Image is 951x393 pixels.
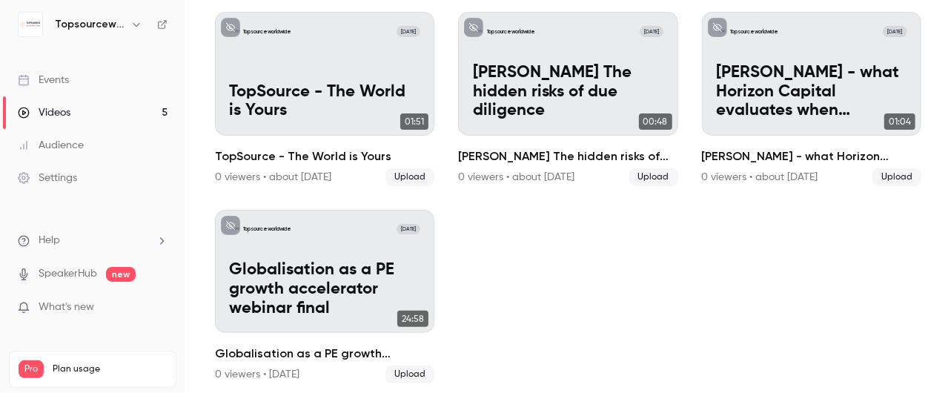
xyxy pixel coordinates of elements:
[19,13,42,36] img: Topsourceworldwide
[18,171,77,185] div: Settings
[458,170,574,185] div: 0 viewers • about [DATE]
[150,301,168,314] iframe: Noticeable Trigger
[639,113,672,130] span: 00:48
[730,28,778,36] p: Topsourceworldwide
[883,26,907,36] span: [DATE]
[215,148,434,165] h2: TopSource - The World is Yours
[458,148,677,165] h2: [PERSON_NAME] The hidden risks of due diligence
[221,216,240,235] button: unpublished
[640,26,663,36] span: [DATE]
[702,12,921,186] li: Tom - what Horizon Capital evaluates when investing in a globalising company
[243,28,291,36] p: Topsourceworldwide
[215,210,434,384] a: Globalisation as a PE growth accelerator webinar finalTopsourceworldwide[DATE]Globalisation as a ...
[243,225,291,233] p: Topsourceworldwide
[702,148,921,165] h2: [PERSON_NAME] - what Horizon Capital evaluates when investing in a globalising company
[385,168,434,186] span: Upload
[458,12,677,186] li: Ian The hidden risks of due diligence
[702,170,818,185] div: 0 viewers • about [DATE]
[106,267,136,282] span: new
[39,300,94,315] span: What's new
[487,28,535,36] p: Topsourceworldwide
[397,311,428,327] span: 24:58
[215,12,921,383] ul: Videos
[215,12,434,186] a: TopSource - The World is YoursTopsourceworldwide[DATE]TopSource - The World is Yours01:51TopSourc...
[702,12,921,186] a: Tom - what Horizon Capital evaluates when investing in a globalising companyTopsourceworldwide[DA...
[385,366,434,383] span: Upload
[464,18,483,37] button: unpublished
[458,12,677,186] a: Ian The hidden risks of due diligenceTopsourceworldwide[DATE][PERSON_NAME] The hidden risks of du...
[18,105,70,120] div: Videos
[629,168,678,186] span: Upload
[53,363,167,375] span: Plan usage
[400,113,428,130] span: 01:51
[473,64,664,122] p: [PERSON_NAME] The hidden risks of due diligence
[215,170,331,185] div: 0 viewers • about [DATE]
[215,367,299,382] div: 0 viewers • [DATE]
[872,168,921,186] span: Upload
[221,18,240,37] button: unpublished
[397,26,420,36] span: [DATE]
[18,73,69,87] div: Events
[716,64,907,122] p: [PERSON_NAME] - what Horizon Capital evaluates when investing in a globalising company
[39,233,60,248] span: Help
[229,261,420,319] p: Globalisation as a PE growth accelerator webinar final
[708,18,727,37] button: unpublished
[39,266,97,282] a: SpeakerHub
[215,210,434,384] li: Globalisation as a PE growth accelerator webinar final
[18,233,168,248] li: help-dropdown-opener
[215,345,434,363] h2: Globalisation as a PE growth accelerator webinar final
[19,360,44,378] span: Pro
[18,138,84,153] div: Audience
[55,17,125,32] h6: Topsourceworldwide
[397,224,420,234] span: [DATE]
[884,113,915,130] span: 01:04
[215,12,434,186] li: TopSource - The World is Yours
[229,83,420,122] p: TopSource - The World is Yours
